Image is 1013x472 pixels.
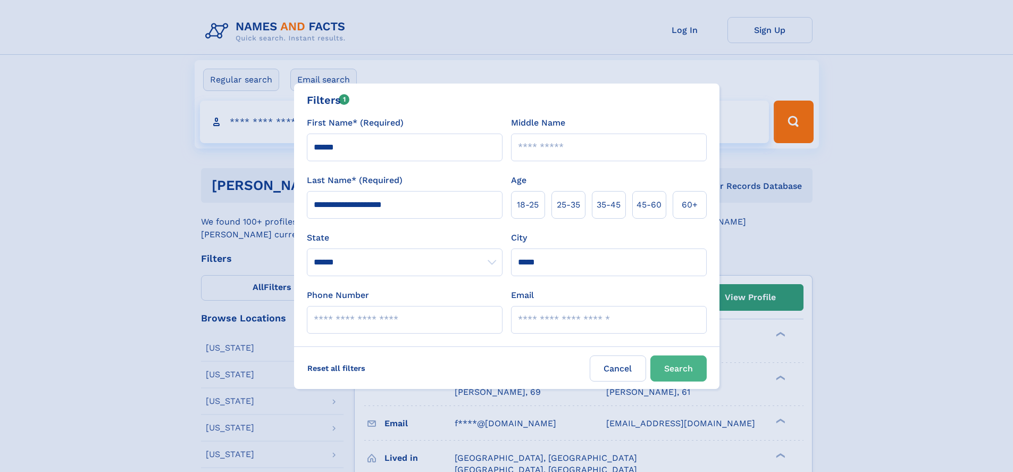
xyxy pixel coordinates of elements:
[511,289,534,302] label: Email
[682,198,698,211] span: 60+
[307,174,403,187] label: Last Name* (Required)
[637,198,662,211] span: 45‑60
[307,231,503,244] label: State
[511,231,527,244] label: City
[557,198,580,211] span: 25‑35
[511,174,526,187] label: Age
[307,117,404,129] label: First Name* (Required)
[307,92,350,108] div: Filters
[300,355,372,381] label: Reset all filters
[590,355,646,382] label: Cancel
[307,289,369,302] label: Phone Number
[597,198,621,211] span: 35‑45
[511,117,565,129] label: Middle Name
[650,355,707,382] button: Search
[517,198,539,211] span: 18‑25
